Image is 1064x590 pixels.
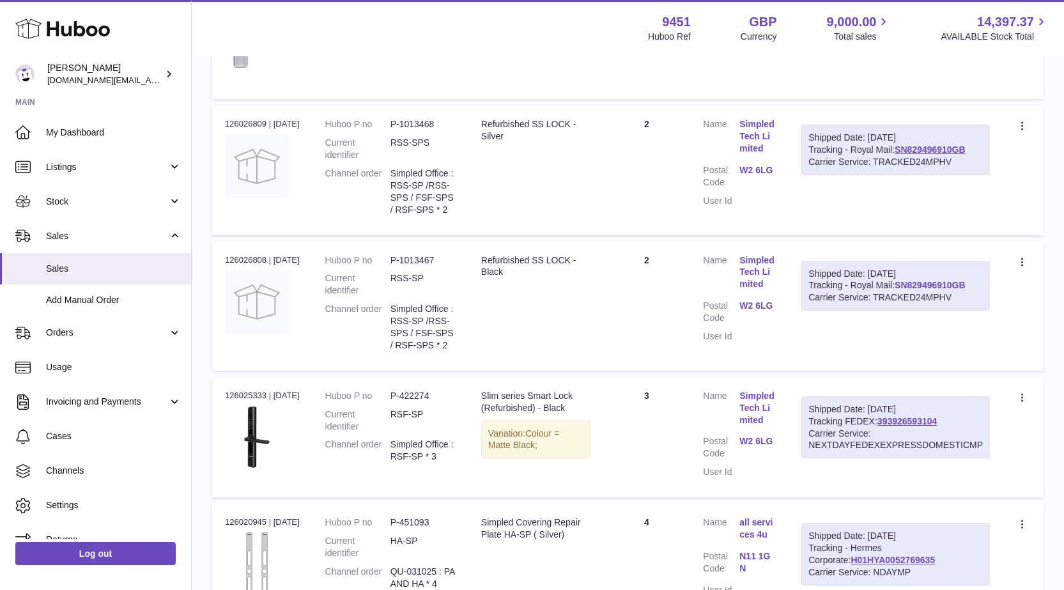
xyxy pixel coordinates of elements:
[46,327,168,339] span: Orders
[325,137,390,161] dt: Current identifier
[46,127,181,139] span: My Dashboard
[703,550,739,578] dt: Postal Code
[808,566,983,578] div: Carrier Service: NDAYMP
[739,550,776,575] a: N11 1GN
[225,405,289,469] img: SF-featured-image-1.png
[47,62,162,86] div: [PERSON_NAME]
[481,254,590,279] div: Refurbished SS LOCK - Black
[703,118,739,158] dt: Name
[390,254,456,267] dd: P-1013467
[808,403,983,415] div: Shipped Date: [DATE]
[703,254,739,294] dt: Name
[325,390,390,402] dt: Huboo P no
[703,516,739,544] dt: Name
[808,291,983,304] div: Carrier Service: TRACKED24MPHV
[325,254,390,267] dt: Huboo P no
[325,167,390,216] dt: Channel order
[225,516,300,528] div: 126020945 | [DATE]
[390,408,456,433] dd: RSF-SP
[827,13,877,31] span: 9,000.00
[703,195,739,207] dt: User Id
[749,13,776,31] strong: GBP
[941,13,1049,43] a: 14,397.37 AVAILABLE Stock Total
[739,435,776,447] a: W2 6LG
[390,167,456,216] dd: Simpled Office : RSS-SP /RSS-SPS / FSF-SPS / RSF-SPS * 2
[895,144,966,155] a: SN829496910GB
[603,105,691,235] td: 2
[325,303,390,352] dt: Channel order
[877,416,937,426] a: 393926593104
[703,300,739,324] dt: Postal Code
[739,390,776,426] a: Simpled Tech Limited
[46,465,181,477] span: Channels
[808,132,983,144] div: Shipped Date: [DATE]
[739,300,776,312] a: W2 6LG
[390,118,456,130] dd: P-1013468
[390,535,456,559] dd: HA-SP
[47,75,254,85] span: [DOMAIN_NAME][EMAIL_ADDRESS][DOMAIN_NAME]
[703,390,739,430] dt: Name
[603,377,691,497] td: 3
[325,118,390,130] dt: Huboo P no
[481,421,590,459] div: Variation:
[851,555,935,565] a: H01HYA0052769635
[481,118,590,143] div: Refurbished SS LOCK - Silver
[15,65,35,84] img: amir.ch@gmail.com
[481,516,590,541] div: Simpled Covering Repair Plate HA-SP ( Silver)
[648,31,691,43] div: Huboo Ref
[390,272,456,297] dd: RSS-SP
[801,523,990,586] div: Tracking - Hermes Corporate:
[46,161,168,173] span: Listings
[325,408,390,433] dt: Current identifier
[390,303,456,352] dd: Simpled Office : RSS-SP /RSS-SPS / FSF-SPS / RSF-SPS * 2
[46,263,181,275] span: Sales
[390,137,456,161] dd: RSS-SPS
[801,396,990,459] div: Tracking FEDEX:
[46,294,181,306] span: Add Manual Order
[808,268,983,280] div: Shipped Date: [DATE]
[977,13,1034,31] span: 14,397.37
[46,534,181,546] span: Returns
[662,13,691,31] strong: 9451
[390,390,456,402] dd: P-422274
[808,428,983,452] div: Carrier Service: NEXTDAYFEDEXEXPRESSDOMESTICMP
[801,125,990,175] div: Tracking - Royal Mail:
[325,272,390,297] dt: Current identifier
[739,164,776,176] a: W2 6LG
[488,428,559,451] span: Colour = Matte Black;
[390,439,456,463] dd: Simpled Office : RSF-SP * 3
[481,390,590,414] div: Slim series Smart Lock (Refurbished) - Black
[801,261,990,311] div: Tracking - Royal Mail:
[739,254,776,291] a: Simpled Tech Limited
[603,242,691,371] td: 2
[739,118,776,155] a: Simpled Tech Limited
[325,535,390,559] dt: Current identifier
[225,254,300,266] div: 126026808 | [DATE]
[325,516,390,529] dt: Huboo P no
[808,530,983,542] div: Shipped Date: [DATE]
[895,280,966,290] a: SN829496910GB
[225,134,289,198] img: no-photo.jpg
[941,31,1049,43] span: AVAILABLE Stock Total
[834,31,891,43] span: Total sales
[46,196,168,208] span: Stock
[703,330,739,343] dt: User Id
[15,542,176,565] a: Log out
[46,430,181,442] span: Cases
[225,390,300,401] div: 126025333 | [DATE]
[46,499,181,511] span: Settings
[703,164,739,189] dt: Postal Code
[390,566,456,590] dd: QU-031025 : PA AND HA * 4
[325,566,390,590] dt: Channel order
[808,156,983,168] div: Carrier Service: TRACKED24MPHV
[741,31,777,43] div: Currency
[703,466,739,478] dt: User Id
[225,118,300,130] div: 126026809 | [DATE]
[225,270,289,334] img: no-photo.jpg
[739,516,776,541] a: all services 4u
[46,230,168,242] span: Sales
[827,13,891,43] a: 9,000.00 Total sales
[390,516,456,529] dd: P-451093
[46,396,168,408] span: Invoicing and Payments
[325,439,390,463] dt: Channel order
